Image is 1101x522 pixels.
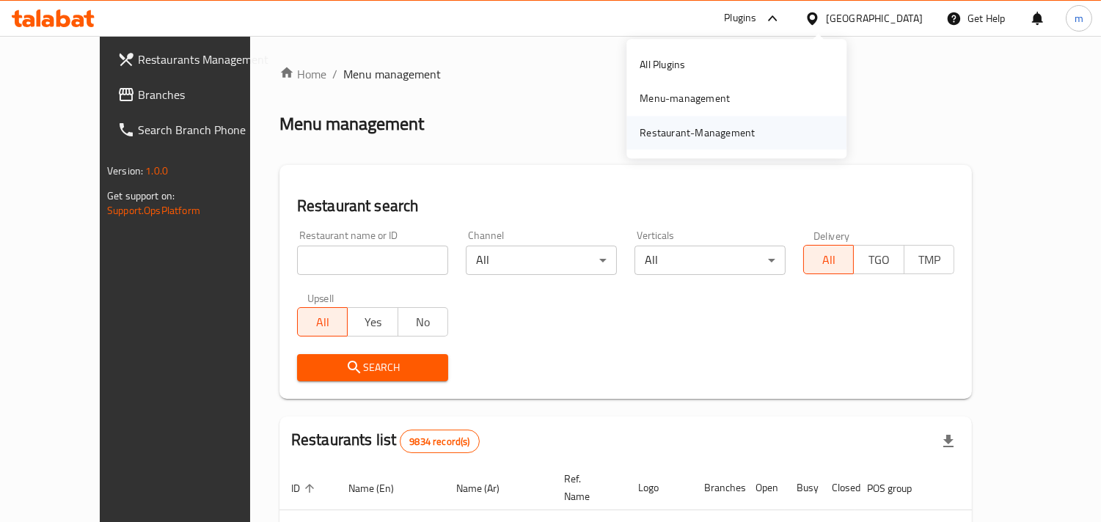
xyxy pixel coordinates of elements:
span: Ref. Name [564,470,609,505]
th: Open [744,466,785,510]
nav: breadcrumb [279,65,972,83]
span: 1.0.0 [145,161,168,180]
div: All [466,246,617,275]
span: m [1075,10,1083,26]
span: All [810,249,848,271]
span: Name (Ar) [456,479,519,497]
span: Version: [107,161,143,180]
span: Yes [354,312,392,333]
button: TMP [904,245,954,274]
span: TGO [860,249,898,271]
label: Upsell [307,293,334,303]
span: Search [309,359,436,377]
h2: Menu management [279,112,424,136]
span: ID [291,479,319,497]
span: 9834 record(s) [400,435,478,449]
span: POS group [867,479,931,497]
div: Total records count [400,430,479,453]
div: Plugins [724,10,756,27]
button: Search [297,354,448,381]
button: All [803,245,854,274]
button: Yes [347,307,398,337]
span: All [304,312,342,333]
span: Branches [138,86,272,103]
div: Restaurant-Management [640,125,755,141]
div: Export file [931,424,966,459]
a: Support.OpsPlatform [107,201,200,220]
th: Logo [626,466,692,510]
th: Branches [692,466,744,510]
a: Home [279,65,326,83]
input: Search for restaurant name or ID.. [297,246,448,275]
span: Name (En) [348,479,413,497]
button: All [297,307,348,337]
a: Search Branch Phone [106,112,284,147]
label: Delivery [813,230,850,240]
div: All [634,246,786,275]
div: [GEOGRAPHIC_DATA] [826,10,923,26]
div: All Plugins [640,56,685,73]
a: Branches [106,77,284,112]
button: No [398,307,448,337]
span: No [404,312,442,333]
th: Busy [785,466,820,510]
th: Closed [820,466,855,510]
span: Get support on: [107,186,175,205]
div: Menu-management [640,91,730,107]
span: Restaurants Management [138,51,272,68]
span: Menu management [343,65,441,83]
h2: Restaurants list [291,429,480,453]
button: TGO [853,245,904,274]
h2: Restaurant search [297,195,954,217]
span: TMP [910,249,948,271]
span: Search Branch Phone [138,121,272,139]
li: / [332,65,337,83]
a: Restaurants Management [106,42,284,77]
